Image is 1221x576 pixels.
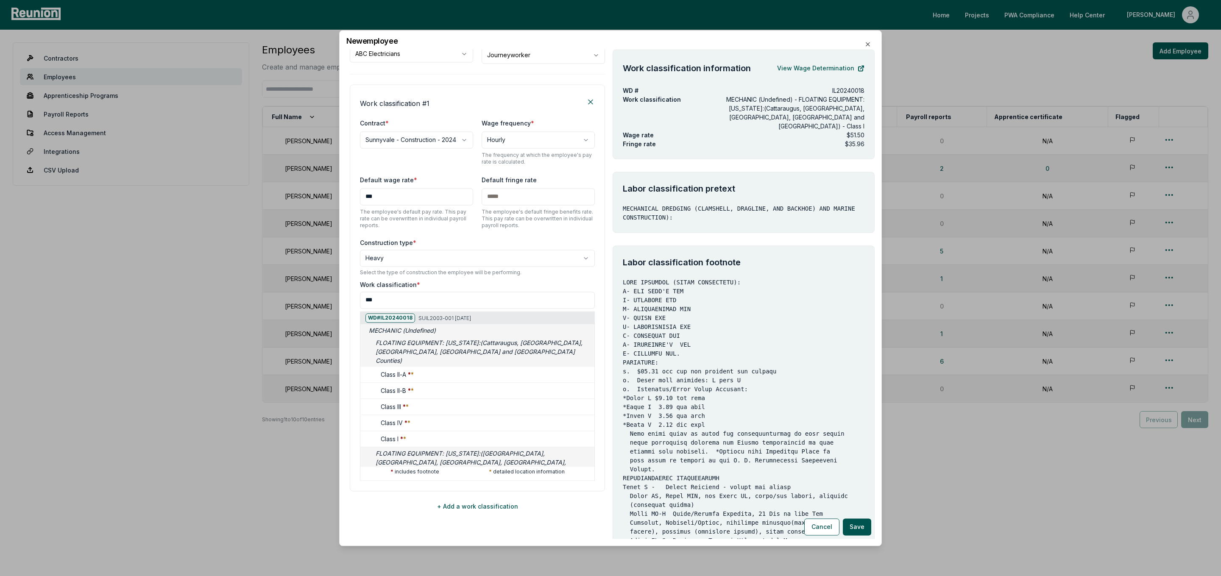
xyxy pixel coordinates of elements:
[489,468,565,479] p: detailed location information
[843,518,871,535] button: Save
[381,402,409,411] h5: Class III
[381,370,414,379] h5: Class II-A
[346,37,875,45] h2: New employee
[365,313,415,323] div: WD# IL20240018
[390,468,439,479] p: includes footnote
[381,434,406,443] h5: Class I
[381,386,414,395] h5: Class II-B
[381,418,410,427] h5: Class IV
[365,313,471,323] h5: SUIL2003-001 [DATE]
[360,280,595,289] label: Work classification
[376,449,593,476] span: FLOATING EQUIPMENT: [US_STATE]:([GEOGRAPHIC_DATA], [GEOGRAPHIC_DATA], [GEOGRAPHIC_DATA], [GEOGRAP...
[369,326,436,335] span: MECHANIC (Undefined)
[804,518,839,535] button: Cancel
[376,338,593,365] span: FLOATING EQUIPMENT: [US_STATE]:(Cattaraugus, [GEOGRAPHIC_DATA], [GEOGRAPHIC_DATA], [GEOGRAPHIC_DA...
